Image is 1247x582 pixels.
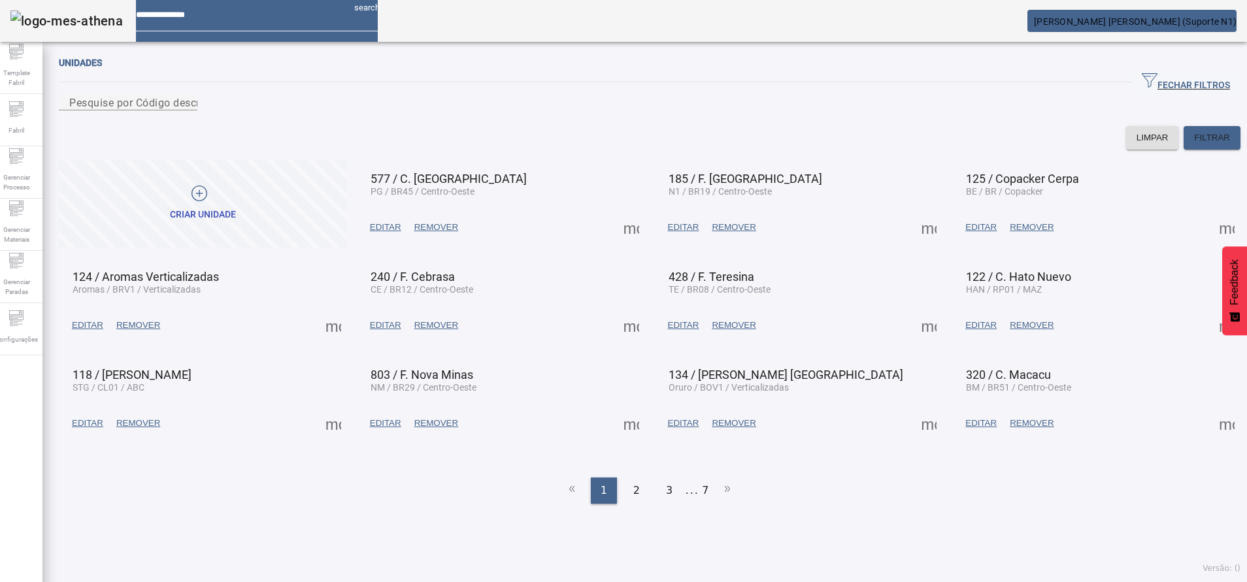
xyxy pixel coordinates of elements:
button: Criar unidade [59,159,347,248]
span: REMOVER [712,319,756,332]
span: EDITAR [668,221,699,234]
span: REMOVER [116,417,160,430]
div: Criar unidade [170,208,236,221]
span: 3 [666,483,673,498]
button: Mais [917,314,940,337]
span: REMOVER [712,221,756,234]
button: EDITAR [65,412,110,435]
button: REMOVER [1003,216,1060,239]
button: EDITAR [959,412,1003,435]
span: 185 / F. [GEOGRAPHIC_DATA] [669,172,822,186]
button: EDITAR [661,412,706,435]
span: TE / BR08 / Centro-Oeste [669,284,771,295]
span: FECHAR FILTROS [1142,73,1230,92]
span: EDITAR [668,417,699,430]
span: 134 / [PERSON_NAME] [GEOGRAPHIC_DATA] [669,368,903,381]
button: EDITAR [661,216,706,239]
span: FILTRAR [1194,131,1230,144]
button: FILTRAR [1184,126,1240,150]
span: BE / BR / Copacker [966,186,1043,197]
li: ... [686,477,699,504]
span: 577 / C. [GEOGRAPHIC_DATA] [371,172,527,186]
button: EDITAR [363,216,408,239]
span: EDITAR [72,417,103,430]
span: Fabril [5,121,28,139]
button: EDITAR [65,314,110,337]
button: Feedback - Mostrar pesquisa [1222,246,1247,335]
span: EDITAR [965,221,997,234]
span: 122 / C. Hato Nuevo [966,270,1071,283]
button: Mais [620,412,643,435]
button: EDITAR [363,314,408,337]
span: REMOVER [1010,319,1054,332]
span: EDITAR [370,221,401,234]
button: REMOVER [705,314,762,337]
button: REMOVER [408,412,465,435]
span: PG / BR45 / Centro-Oeste [371,186,474,197]
span: 428 / F. Teresina [669,270,754,283]
span: REMOVER [414,417,458,430]
span: 320 / C. Macacu [966,368,1051,381]
span: 125 / Copacker Cerpa [966,172,1079,186]
mat-label: Pesquise por Código descrição ou sigla [69,96,263,108]
span: LIMPAR [1137,131,1169,144]
button: EDITAR [959,216,1003,239]
span: 118 / [PERSON_NAME] [73,368,191,381]
button: EDITAR [363,412,408,435]
span: EDITAR [72,319,103,332]
button: REMOVER [110,314,167,337]
button: Mais [917,412,940,435]
button: Mais [917,216,940,239]
span: EDITAR [965,417,997,430]
button: EDITAR [959,314,1003,337]
button: REMOVER [1003,412,1060,435]
span: REMOVER [116,319,160,332]
span: Feedback [1229,259,1240,305]
button: LIMPAR [1126,126,1179,150]
span: REMOVER [1010,417,1054,430]
span: HAN / RP01 / MAZ [966,284,1042,295]
button: REMOVER [1003,314,1060,337]
button: Mais [620,314,643,337]
span: REMOVER [1010,221,1054,234]
span: 240 / F. Cebrasa [371,270,455,283]
span: STG / CL01 / ABC [73,382,144,393]
button: REMOVER [408,216,465,239]
span: 2 [633,483,640,498]
span: REMOVER [414,221,458,234]
button: Mais [322,412,345,435]
span: REMOVER [414,319,458,332]
span: EDITAR [668,319,699,332]
span: REMOVER [712,417,756,430]
button: Mais [1215,216,1239,239]
span: BM / BR51 / Centro-Oeste [966,382,1071,393]
button: EDITAR [661,314,706,337]
span: EDITAR [370,319,401,332]
span: N1 / BR19 / Centro-Oeste [669,186,772,197]
span: [PERSON_NAME] [PERSON_NAME] (Suporte N1) [1034,16,1237,27]
button: FECHAR FILTROS [1131,71,1240,94]
span: CE / BR12 / Centro-Oeste [371,284,473,295]
span: Aromas / BRV1 / Verticalizadas [73,284,201,295]
span: EDITAR [370,417,401,430]
button: Mais [322,314,345,337]
li: 7 [702,477,708,504]
button: REMOVER [705,412,762,435]
img: logo-mes-athena [10,10,123,31]
button: REMOVER [408,314,465,337]
span: NM / BR29 / Centro-Oeste [371,382,476,393]
span: EDITAR [965,319,997,332]
button: REMOVER [705,216,762,239]
button: Mais [1215,412,1239,435]
button: Mais [620,216,643,239]
span: 124 / Aromas Verticalizadas [73,270,219,283]
span: Oruro / BOV1 / Verticalizadas [669,382,789,393]
button: REMOVER [110,412,167,435]
span: 803 / F. Nova Minas [371,368,473,381]
button: Mais [1215,314,1239,337]
span: Versão: () [1203,564,1240,573]
span: Unidades [59,57,102,68]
